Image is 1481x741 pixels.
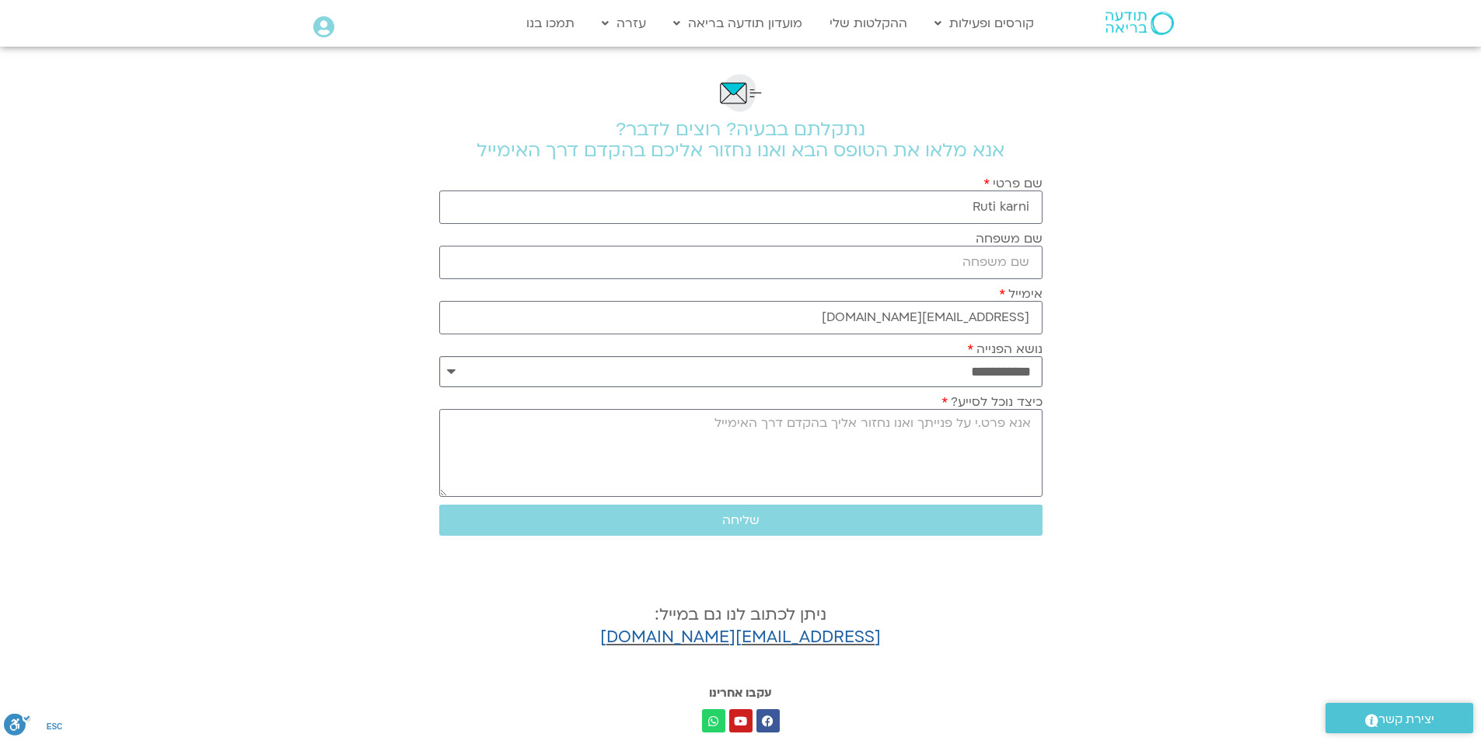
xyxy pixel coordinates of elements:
label: אימייל [999,287,1043,301]
form: טופס חדש [439,177,1043,544]
a: ההקלטות שלי [822,9,915,38]
h2: נתקלתם בבעיה? רוצים לדבר? אנא מלאו את הטופס הבא ואנו נחזור אליכם בהקדם דרך האימייל [439,119,1043,161]
input: שם פרטי [439,190,1043,224]
input: שם משפחה [439,246,1043,279]
a: תמכו בנו [519,9,582,38]
label: שם משפחה [976,232,1043,246]
a: מועדון תודעה בריאה [665,9,810,38]
h4: ניתן לכתוב לנו גם במייל: [439,604,1043,649]
a: יצירת קשר [1326,703,1473,733]
img: תודעה בריאה [1106,12,1174,35]
span: שליחה [722,513,760,527]
a: [EMAIL_ADDRESS][DOMAIN_NAME] [600,626,881,648]
label: שם פרטי [983,177,1043,190]
label: נושא הפנייה [967,342,1043,356]
label: כיצד נוכל לסייע? [941,395,1043,409]
a: עזרה [594,9,654,38]
input: אימייל [439,301,1043,334]
button: שליחה [439,505,1043,536]
span: יצירת קשר [1378,709,1434,730]
h3: עקבו אחרינו [447,685,1035,701]
a: קורסים ופעילות [927,9,1042,38]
